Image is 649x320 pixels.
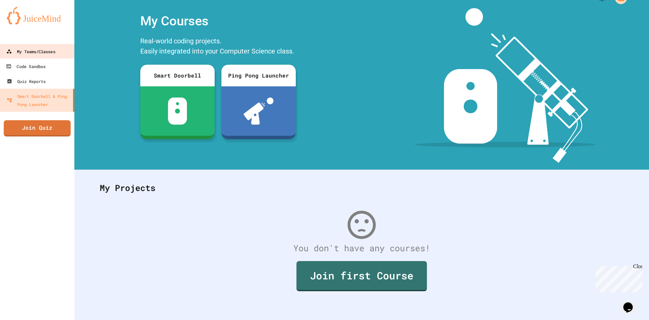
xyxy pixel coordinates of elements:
div: Smart Doorbell & Ping Pong Launcher [7,92,70,108]
div: My Teams/Classes [6,47,55,56]
div: You don't have any courses! [93,242,630,255]
a: Join Quiz [4,120,71,136]
div: Smart Doorbell [140,65,215,86]
div: Quiz Reports [7,77,46,85]
img: ppl-with-ball.png [244,98,274,125]
div: My Courses [137,8,299,34]
img: logo-orange.svg [7,7,68,24]
div: Real-world coding projects. Easily integrated into your Computer Science class. [137,34,299,60]
iframe: chat widget [621,293,642,313]
img: sdb-white.svg [168,98,187,125]
iframe: chat widget [593,263,642,292]
div: Chat with us now!Close [3,3,47,43]
div: Ping Pong Launcher [221,65,296,86]
a: Join first Course [296,261,427,291]
img: banner-image-my-projects.png [415,8,596,163]
div: Code Sandbox [6,62,46,71]
div: My Projects [93,175,630,201]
